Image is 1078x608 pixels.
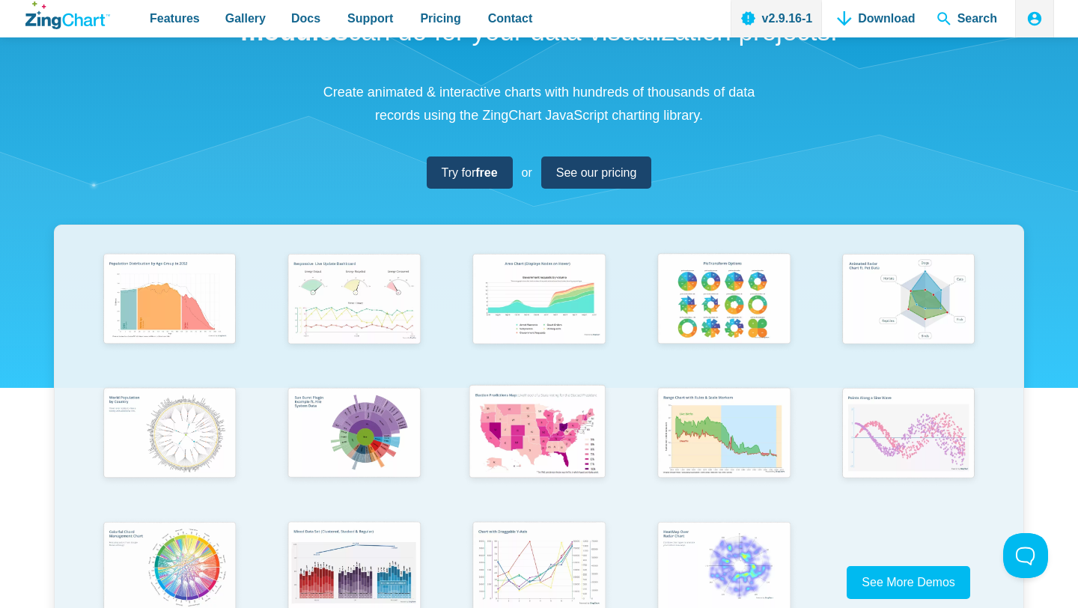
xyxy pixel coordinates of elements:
[420,8,460,28] span: Pricing
[465,248,612,353] img: Area Chart (Displays Nodes on Hover)
[1003,533,1048,578] iframe: Toggle Customer Support
[347,8,393,28] span: Support
[447,382,632,516] a: Election Predictions Map
[77,382,262,516] a: World Population by Country
[225,8,266,28] span: Gallery
[631,248,816,382] a: Pie Transform Options
[262,382,447,516] a: Sun Burst Plugin Example ft. File System Data
[631,382,816,516] a: Range Chart with Rultes & Scale Markers
[291,8,320,28] span: Docs
[96,248,243,353] img: Population Distribution by Age Group in 2052
[488,8,533,28] span: Contact
[862,576,955,589] span: See More Demos
[447,248,632,382] a: Area Chart (Displays Nodes on Hover)
[427,156,513,189] a: Try forfree
[835,248,982,353] img: Animated Radar Chart ft. Pet Data
[522,162,532,183] span: or
[650,248,797,353] img: Pie Transform Options
[442,162,498,183] span: Try for
[280,248,427,353] img: Responsive Live Update Dashboard
[77,248,262,382] a: Population Distribution by Age Group in 2052
[847,566,970,598] a: See More Demos
[816,248,1001,382] a: Animated Radar Chart ft. Pet Data
[280,382,427,487] img: Sun Burst Plugin Example ft. File System Data
[556,162,637,183] span: See our pricing
[650,382,797,487] img: Range Chart with Rultes & Scale Markers
[314,81,764,127] p: Create animated & interactive charts with hundreds of thousands of data records using the ZingCha...
[262,248,447,382] a: Responsive Live Update Dashboard
[461,379,613,487] img: Election Predictions Map
[475,166,497,179] strong: free
[25,1,110,29] a: ZingChart Logo. Click to return to the homepage
[816,382,1001,516] a: Points Along a Sine Wave
[96,382,243,487] img: World Population by Country
[835,382,982,487] img: Points Along a Sine Wave
[150,8,200,28] span: Features
[541,156,652,189] a: See our pricing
